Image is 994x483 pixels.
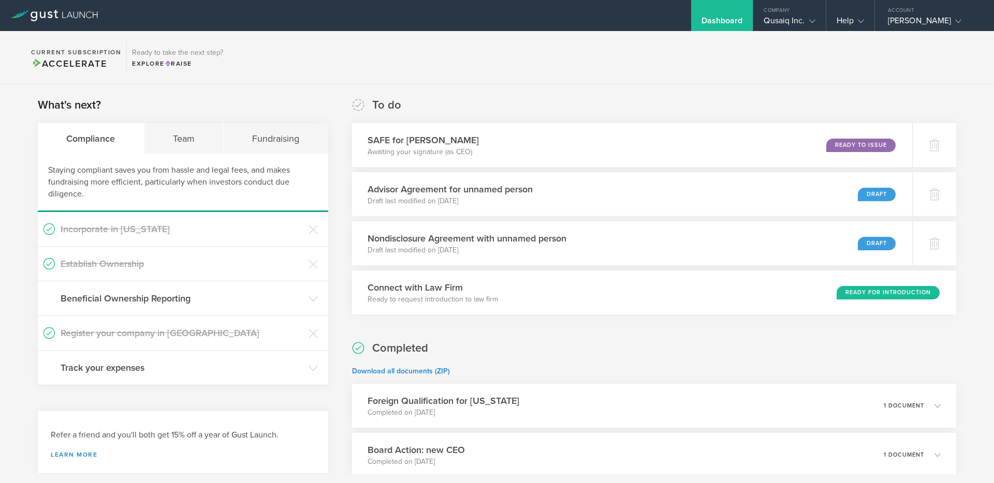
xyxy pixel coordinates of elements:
[837,16,864,31] div: Help
[352,221,912,265] div: Nondisclosure Agreement with unnamed personDraft last modified on [DATE]Draft
[352,270,956,314] div: Connect with Law FirmReady to request introduction to law firmReady for Introduction
[61,292,303,305] h3: Beneficial Ownership Reporting
[51,451,315,458] a: Learn more
[144,123,224,154] div: Team
[884,452,924,458] p: 1 document
[368,183,533,196] h3: Advisor Agreement for unnamed person
[888,16,976,31] div: [PERSON_NAME]
[884,403,924,409] p: 1 document
[38,123,144,154] div: Compliance
[51,429,315,441] h3: Refer a friend and you'll both get 15% off a year of Gust Launch.
[61,326,303,340] h3: Register your company in [GEOGRAPHIC_DATA]
[368,232,566,245] h3: Nondisclosure Agreement with unnamed person
[368,294,498,305] p: Ready to request introduction to law firm
[38,98,101,113] h2: What's next?
[368,457,465,467] p: Completed on [DATE]
[837,286,940,299] div: Ready for Introduction
[132,49,223,56] h3: Ready to take the next step?
[858,188,896,201] div: Draft
[352,172,912,216] div: Advisor Agreement for unnamed personDraft last modified on [DATE]Draft
[368,407,519,418] p: Completed on [DATE]
[126,41,228,73] div: Ready to take the next step?ExploreRaise
[368,443,465,457] h3: Board Action: new CEO
[132,59,223,68] div: Explore
[826,139,896,152] div: Ready to Issue
[942,433,994,483] iframe: Chat Widget
[701,16,743,31] div: Dashboard
[368,245,566,255] p: Draft last modified on [DATE]
[61,361,303,374] h3: Track your expenses
[352,123,912,167] div: SAFE for [PERSON_NAME]Awaiting your signature (as CEO)Ready to Issue
[368,133,479,147] h3: SAFE for [PERSON_NAME]
[31,58,107,69] span: Accelerate
[858,237,896,250] div: Draft
[61,222,303,236] h3: Incorporate in [US_STATE]
[368,394,519,407] h3: Foreign Qualification for [US_STATE]
[224,123,328,154] div: Fundraising
[368,147,479,157] p: Awaiting your signature (as CEO)
[165,60,192,67] span: Raise
[38,154,328,212] div: Staying compliant saves you from hassle and legal fees, and makes fundraising more efficient, par...
[31,49,121,55] h2: Current Subscription
[61,257,303,270] h3: Establish Ownership
[764,16,815,31] div: Qusaiq Inc.
[372,341,428,356] h2: Completed
[372,98,401,113] h2: To do
[368,281,498,294] h3: Connect with Law Firm
[352,367,450,375] a: Download all documents (ZIP)
[368,196,533,206] p: Draft last modified on [DATE]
